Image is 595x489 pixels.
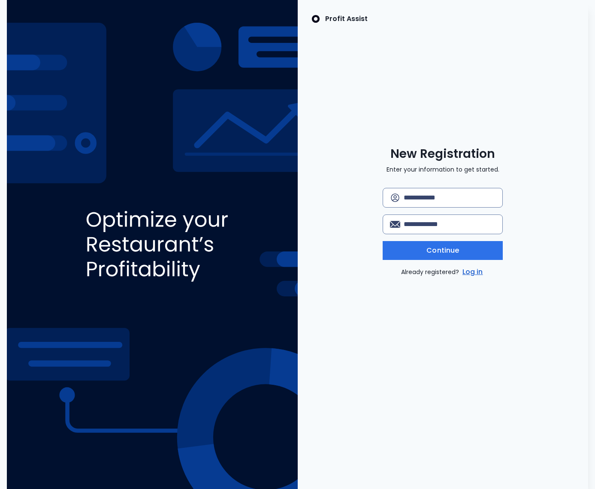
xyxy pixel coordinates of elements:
p: Profit Assist [325,14,368,24]
p: Already registered? [401,267,485,277]
a: Log in [461,267,485,277]
p: Enter your information to get started. [387,165,499,174]
span: Continue [426,245,459,256]
button: Continue [383,241,503,260]
img: SpotOn Logo [311,14,320,24]
span: New Registration [390,146,495,162]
